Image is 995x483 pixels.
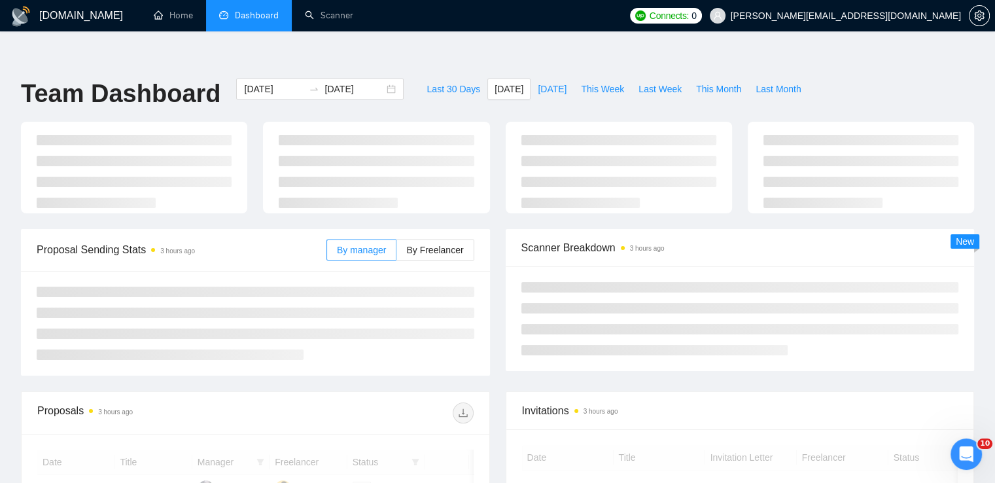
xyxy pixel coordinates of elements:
button: This Month [689,79,748,99]
img: logo [10,6,31,27]
span: setting [969,10,989,21]
span: This Month [696,82,741,96]
time: 3 hours ago [98,408,133,416]
span: By manager [337,245,386,255]
span: Proposal Sending Stats [37,241,326,258]
span: [DATE] [538,82,567,96]
span: [DATE] [495,82,523,96]
button: Last Week [631,79,689,99]
button: setting [969,5,990,26]
span: By Freelancer [406,245,463,255]
input: Start date [244,82,304,96]
img: upwork-logo.png [635,10,646,21]
span: Dashboard [235,10,279,21]
span: swap-right [309,84,319,94]
a: setting [969,10,990,21]
span: Last Month [756,82,801,96]
span: This Week [581,82,624,96]
span: dashboard [219,10,228,20]
button: This Week [574,79,631,99]
div: Proposals [37,402,255,423]
span: Invitations [522,402,958,419]
button: Last Month [748,79,808,99]
button: Last 30 Days [419,79,487,99]
time: 3 hours ago [584,408,618,415]
time: 3 hours ago [160,247,195,255]
h1: Team Dashboard [21,79,220,109]
span: 10 [977,438,992,449]
iframe: Intercom live chat [951,438,982,470]
span: user [713,11,722,20]
button: [DATE] [531,79,574,99]
span: New [956,236,974,247]
span: Last 30 Days [427,82,480,96]
button: [DATE] [487,79,531,99]
span: to [309,84,319,94]
time: 3 hours ago [630,245,665,252]
a: searchScanner [305,10,353,21]
span: Last Week [638,82,682,96]
input: End date [324,82,384,96]
a: homeHome [154,10,193,21]
span: 0 [691,9,697,23]
span: Scanner Breakdown [521,240,959,256]
span: Connects: [650,9,689,23]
